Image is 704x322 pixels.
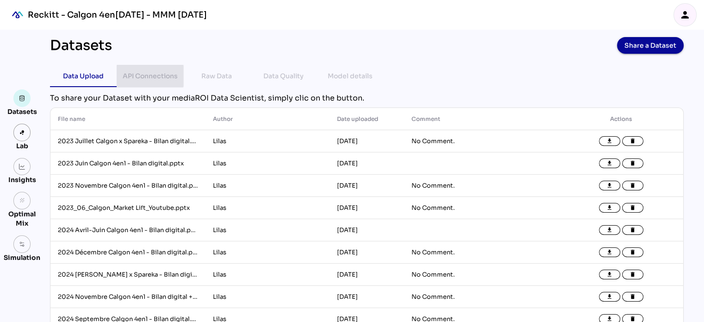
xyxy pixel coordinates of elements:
i: delete [629,183,636,189]
td: 2024 Décembre Calgon 4en1 - Bilan digital.pptx [50,241,206,264]
span: Share a Dataset [624,39,676,52]
div: Data Upload [63,70,104,82]
img: lab.svg [19,129,25,136]
img: settings.svg [19,241,25,247]
th: Date uploaded [330,108,404,130]
div: Data Quality [263,70,304,82]
td: Lilas [206,197,330,219]
img: data.svg [19,95,25,101]
td: [DATE] [330,241,404,264]
i: delete [629,138,636,145]
td: No Comment. [404,241,559,264]
i: file_download [606,249,613,256]
div: Raw Data [201,70,232,82]
img: graph.svg [19,164,25,170]
td: [DATE] [330,197,404,219]
div: Datasets [50,37,112,54]
i: file_download [606,138,613,145]
td: [DATE] [330,219,404,241]
i: grain [19,197,25,204]
i: file_download [606,183,613,189]
i: file_download [606,294,613,300]
td: [DATE] [330,130,404,152]
div: Optimal Mix [4,209,40,228]
td: 2023 Novembre Calgon 4en1 - Bilan digital.pptx [50,175,206,197]
td: No Comment. [404,286,559,308]
td: 2023 Juillet Calgon x Spareka - Bilan digital.pptx [50,130,206,152]
div: Model details [328,70,373,82]
td: 2024 Avril-Juin Calgon 4en1 - Bilan digital.pptx [50,219,206,241]
td: No Comment. [404,130,559,152]
i: file_download [606,160,613,167]
button: Share a Dataset [617,37,684,54]
td: Lilas [206,152,330,175]
td: Lilas [206,286,330,308]
i: file_download [606,227,613,234]
i: delete [629,227,636,234]
div: mediaROI [7,5,28,25]
th: Actions [559,108,683,130]
td: 2024 [PERSON_NAME] x Spareka - Bilan digital.pptx [50,264,206,286]
i: delete [629,160,636,167]
i: delete [629,271,636,278]
th: Comment [404,108,559,130]
i: delete [629,205,636,211]
th: Author [206,108,330,130]
div: Reckitt - Calgon 4en[DATE] - MMM [DATE] [28,9,207,20]
td: [DATE] [330,286,404,308]
i: delete [629,294,636,300]
td: Lilas [206,175,330,197]
td: [DATE] [330,175,404,197]
i: file_download [606,271,613,278]
td: 2023_06_Calgon_Market Lift_Youtube.pptx [50,197,206,219]
i: person [679,9,691,20]
th: File name [50,108,206,130]
td: [DATE] [330,152,404,175]
td: Lilas [206,130,330,152]
i: file_download [606,205,613,211]
td: Lilas [206,219,330,241]
div: To share your Dataset with your mediaROI Data Scientist, simply clic on the button. [50,93,684,104]
td: Lilas [206,241,330,264]
div: API Connections [123,70,178,82]
td: No Comment. [404,264,559,286]
div: Insights [8,175,36,184]
i: delete [629,249,636,256]
td: No Comment. [404,175,559,197]
td: 2023 Juin Calgon 4en1 - Bilan digital.pptx [50,152,206,175]
td: 2024 Novembre Calgon 4en1 - Bilan digital + TV.pptx [50,286,206,308]
td: Lilas [206,264,330,286]
div: Lab [12,141,32,151]
td: [DATE] [330,264,404,286]
td: No Comment. [404,197,559,219]
div: Simulation [4,253,40,262]
div: Datasets [7,107,37,116]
